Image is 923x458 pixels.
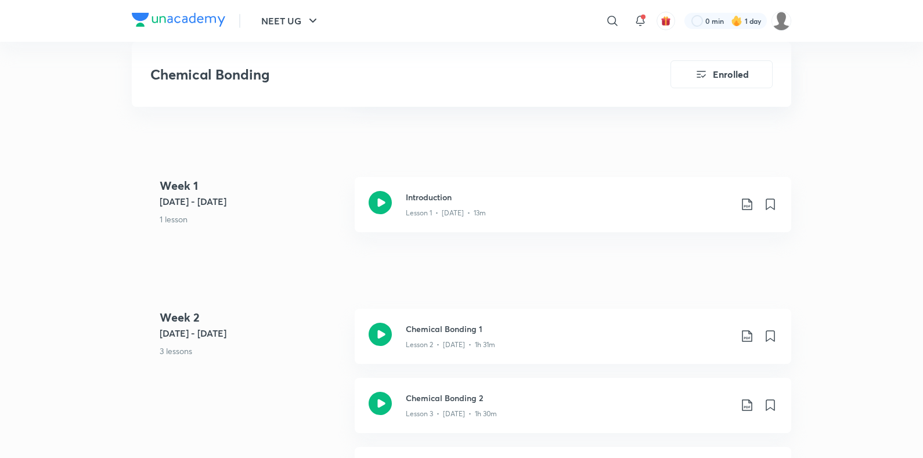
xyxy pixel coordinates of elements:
a: Chemical Bonding 1Lesson 2 • [DATE] • 1h 31m [355,309,791,378]
p: 3 lessons [160,345,345,357]
p: Lesson 3 • [DATE] • 1h 30m [406,409,497,419]
h4: Week 1 [160,177,345,194]
a: Chemical Bonding 2Lesson 3 • [DATE] • 1h 30m [355,378,791,447]
h3: Chemical Bonding [150,66,605,83]
img: ANSHITA AGRAWAL [771,11,791,31]
h5: [DATE] - [DATE] [160,194,345,208]
img: Company Logo [132,13,225,27]
button: avatar [657,12,675,30]
p: Lesson 2 • [DATE] • 1h 31m [406,340,495,350]
h5: [DATE] - [DATE] [160,326,345,340]
button: Enrolled [670,60,773,88]
h4: Week 2 [160,309,345,326]
button: NEET UG [254,9,327,33]
img: streak [731,15,742,27]
p: Lesson 1 • [DATE] • 13m [406,208,486,218]
p: 1 lesson [160,213,345,225]
a: Company Logo [132,13,225,30]
img: avatar [661,16,671,26]
h3: Chemical Bonding 1 [406,323,731,335]
h3: Introduction [406,191,731,203]
a: IntroductionLesson 1 • [DATE] • 13m [355,177,791,246]
h3: Chemical Bonding 2 [406,392,731,404]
